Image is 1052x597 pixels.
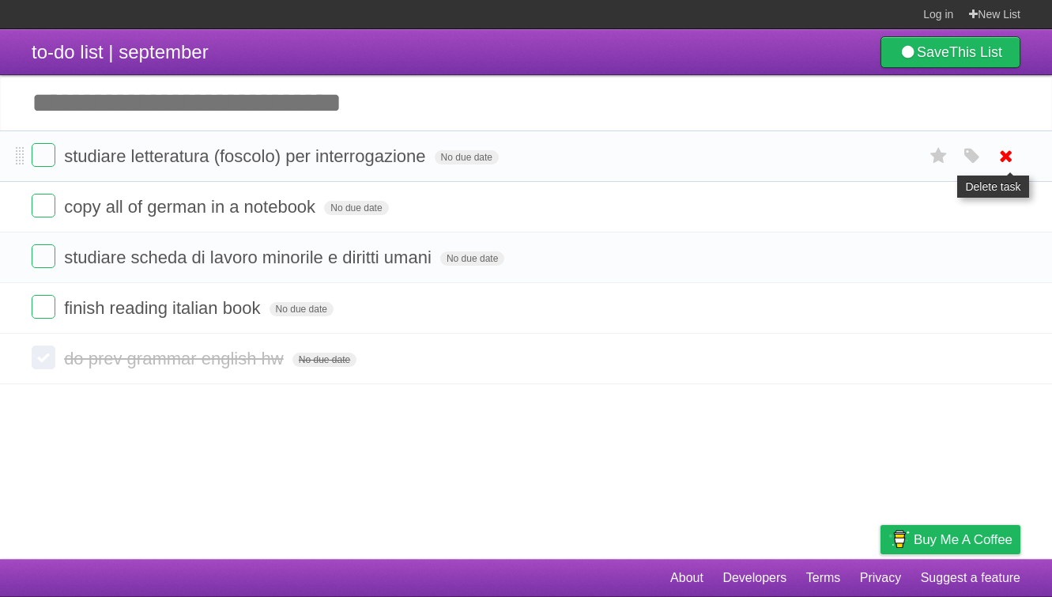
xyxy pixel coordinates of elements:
[722,563,786,593] a: Developers
[880,36,1020,68] a: SaveThis List
[914,526,1012,554] span: Buy me a coffee
[440,251,504,266] span: No due date
[32,143,55,167] label: Done
[924,143,954,169] label: Star task
[324,201,388,215] span: No due date
[670,563,703,593] a: About
[32,194,55,217] label: Done
[32,41,209,62] span: to-do list | september
[888,526,910,553] img: Buy me a coffee
[949,44,1002,60] b: This List
[32,346,55,369] label: Done
[64,349,288,368] span: do prev grammar english hw
[435,150,499,164] span: No due date
[270,302,334,316] span: No due date
[64,298,264,318] span: finish reading italian book
[64,197,319,217] span: copy all of german in a notebook
[32,295,55,319] label: Done
[32,244,55,268] label: Done
[880,525,1020,554] a: Buy me a coffee
[806,563,841,593] a: Terms
[64,146,429,166] span: studiare letteratura (foscolo) per interrogazione
[921,563,1020,593] a: Suggest a feature
[292,353,356,367] span: No due date
[64,247,436,267] span: studiare scheda di lavoro minorile e diritti umani
[860,563,901,593] a: Privacy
